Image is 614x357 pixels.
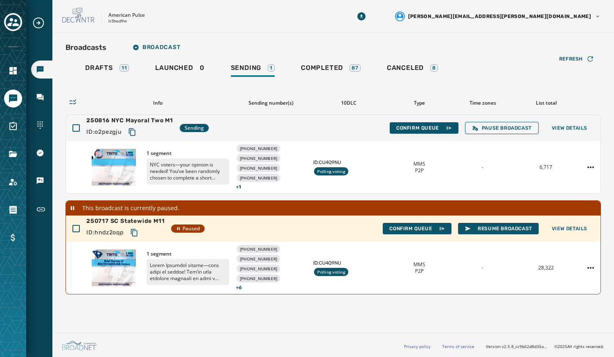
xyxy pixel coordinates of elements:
[120,64,129,72] div: 11
[176,225,200,232] span: Paused
[4,173,22,191] a: Navigate to Account
[155,64,193,72] span: Launched
[108,12,145,18] p: American Pulse
[85,64,113,72] span: Drafts
[354,9,369,24] button: Download Menu
[553,52,601,65] button: Refresh
[65,42,106,53] h2: Broadcasts
[127,225,142,240] button: Copy text to clipboard
[545,223,594,234] button: View Details
[108,18,127,25] p: lr3hed9w
[391,100,448,106] div: Type
[486,344,548,350] span: Version
[31,61,52,79] a: Navigate to Broadcasts
[31,144,52,162] a: Navigate to 10DLC Registration
[517,265,574,271] div: 28,322
[389,225,445,232] span: Confirm Queue
[4,62,22,80] a: Navigate to Home
[442,344,474,349] a: Terms of service
[31,172,52,190] a: Navigate to Keywords & Responders
[31,116,52,134] a: Navigate to Sending Numbers
[86,128,122,136] span: ID: o2pezgju
[552,125,587,131] span: View Details
[413,261,425,268] span: MMS
[584,261,597,274] button: 250717 SC Statewide M11 action menu
[237,154,281,162] div: [PHONE_NUMBER]
[147,251,229,257] span: 1 segment
[231,64,262,72] span: Sending
[237,245,281,253] div: [PHONE_NUMBER]
[415,268,424,274] span: P2P
[4,90,22,108] a: Navigate to Messaging
[454,100,511,106] div: Time zones
[413,161,425,167] span: MMS
[126,39,187,56] button: Broadcast
[517,164,574,171] div: 6,717
[404,344,431,349] a: Privacy policy
[472,125,532,131] span: Pause Broadcast
[155,64,204,77] div: 0
[396,125,452,131] span: Confirm Queue
[392,8,604,25] button: User settings
[4,145,22,163] a: Navigate to Files
[147,259,229,285] p: Lorem Ipsumdol sitame—cons adipi el seddoe! Tem’in utla etdolore magnaali en admi v quisn exerci ...
[383,223,451,234] button: Confirm Queue
[454,164,511,171] div: -
[454,265,511,271] div: -
[415,167,424,174] span: P2P
[314,167,348,175] div: Polling voting
[313,100,384,106] div: 10DLC
[147,158,229,184] p: NYC voters—your opinion is needed! You’ve been randomly chosen to complete a short survey on the ...
[408,13,591,20] span: [PERSON_NAME][EMAIL_ADDRESS][PERSON_NAME][DOMAIN_NAME]
[313,159,384,166] span: ID: CU4Q9NU
[387,64,424,72] span: Canceled
[4,201,22,219] a: Navigate to Orders
[31,88,52,106] a: Navigate to Inbox
[294,60,367,79] a: Completed87
[584,161,597,174] button: 250816 NYC Mayoral Two M1 action menu
[66,201,600,216] div: This broadcast is currently paused.
[86,229,124,237] span: ID: hndz2oqp
[185,125,204,131] span: Sending
[32,16,52,29] button: Expand sub nav menu
[86,217,165,225] span: 250717 SC Statewide M11
[237,255,281,263] div: [PHONE_NUMBER]
[502,344,548,350] span: v2.5.8_cc9b62d8d36ac40d66e6ee4009d0e0f304571100
[237,144,281,153] div: [PHONE_NUMBER]
[313,260,384,266] span: ID: CU4Q9NU
[518,100,575,106] div: List total
[224,60,281,79] a: Sending1
[465,122,539,134] button: Pause Broadcast
[552,225,587,232] span: View Details
[79,60,135,79] a: Drafts11
[4,13,22,31] button: Toggle account select drawer
[31,200,52,219] a: Navigate to Short Links
[465,225,532,232] span: Resume Broadcast
[430,64,438,72] div: 8
[92,249,136,286] img: Thumbnail
[87,100,229,106] div: Info
[4,229,22,247] a: Navigate to Billing
[458,223,539,234] button: Resume Broadcast
[149,60,211,79] a: Launched0
[125,125,140,139] button: Copy text to clipboard
[350,64,361,72] div: 87
[554,344,604,349] span: © 2025 All rights reserved.
[86,117,173,125] span: 250816 NYC Mayoral Two M1
[545,122,594,134] button: View Details
[133,44,180,51] span: Broadcast
[559,56,583,62] span: Refresh
[236,284,307,291] span: + 6
[237,265,281,273] div: [PHONE_NUMBER]
[237,164,281,172] div: [PHONE_NUMBER]
[314,268,348,276] div: Polling voting
[4,117,22,135] a: Navigate to Surveys
[237,274,281,283] div: [PHONE_NUMBER]
[147,150,229,157] span: 1 segment
[301,64,343,72] span: Completed
[92,149,136,186] img: Thumbnail
[235,100,307,106] div: Sending number(s)
[237,174,281,182] div: [PHONE_NUMBER]
[236,184,307,190] span: + 1
[380,60,445,79] a: Canceled8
